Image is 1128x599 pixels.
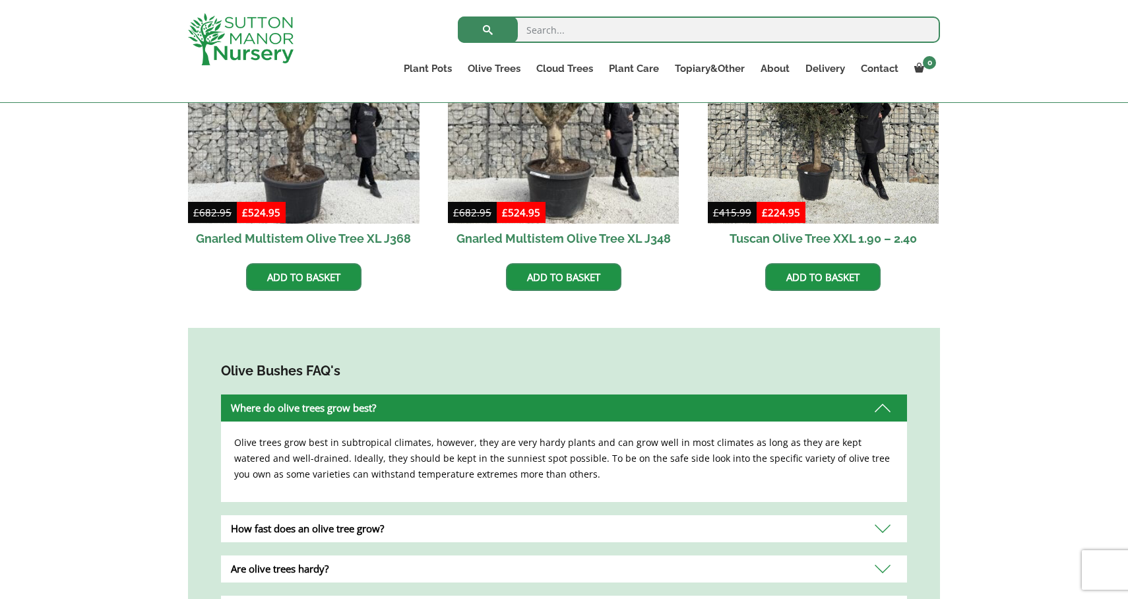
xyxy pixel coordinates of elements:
[221,555,907,583] div: Are olive trees hardy?
[528,59,601,78] a: Cloud Trees
[853,59,906,78] a: Contact
[221,515,907,542] div: How fast does an olive tree grow?
[188,13,294,65] img: logo
[188,224,420,253] h2: Gnarled Multistem Olive Tree XL J368
[713,206,751,219] bdi: 415.99
[753,59,798,78] a: About
[453,206,459,219] span: £
[601,59,667,78] a: Plant Care
[221,394,907,422] div: Where do olive trees grow best?
[242,206,248,219] span: £
[708,224,939,253] h2: Tuscan Olive Tree XXL 1.90 – 2.40
[193,206,199,219] span: £
[502,206,508,219] span: £
[448,224,679,253] h2: Gnarled Multistem Olive Tree XL J348
[460,59,528,78] a: Olive Trees
[246,263,361,291] a: Add to basket: “Gnarled Multistem Olive Tree XL J368”
[762,206,768,219] span: £
[396,59,460,78] a: Plant Pots
[453,206,491,219] bdi: 682.95
[798,59,853,78] a: Delivery
[765,263,881,291] a: Add to basket: “Tuscan Olive Tree XXL 1.90 - 2.40”
[502,206,540,219] bdi: 524.95
[221,361,907,381] h4: Olive Bushes FAQ's
[506,263,621,291] a: Add to basket: “Gnarled Multistem Olive Tree XL J348”
[234,435,894,482] p: Olive trees grow best in subtropical climates, however, they are very hardy plants and can grow w...
[923,56,936,69] span: 0
[762,206,800,219] bdi: 224.95
[242,206,280,219] bdi: 524.95
[906,59,940,78] a: 0
[458,16,940,43] input: Search...
[193,206,232,219] bdi: 682.95
[713,206,719,219] span: £
[667,59,753,78] a: Topiary&Other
